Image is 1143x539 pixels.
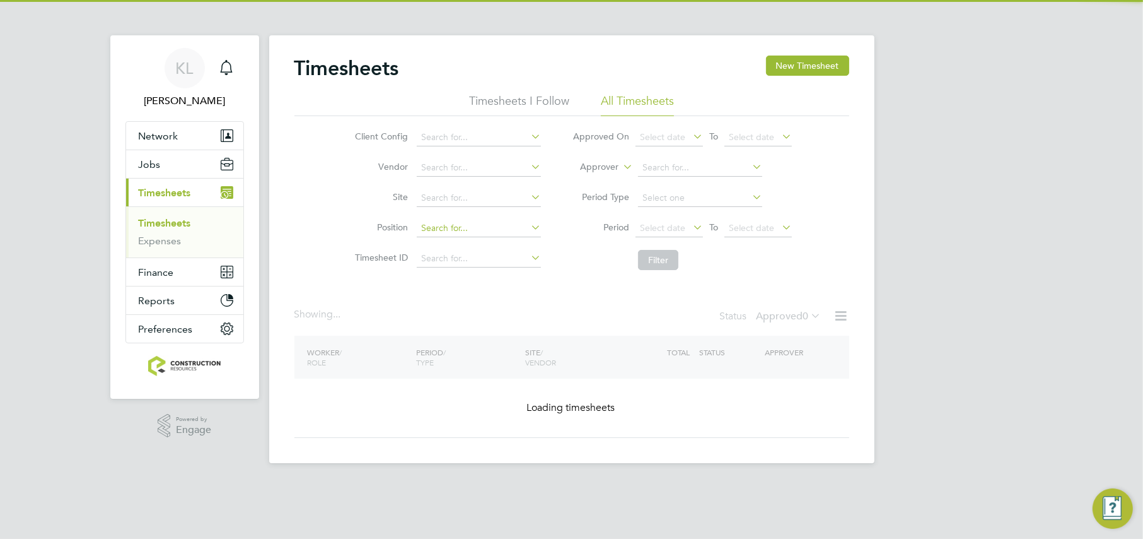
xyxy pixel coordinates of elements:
label: Period Type [572,191,629,203]
button: Timesheets [126,179,243,206]
button: Preferences [126,315,243,343]
label: Client Config [351,131,408,142]
button: Filter [638,250,678,270]
button: Engage Resource Center [1093,489,1133,529]
a: Timesheets [139,217,191,229]
label: Approved [757,310,821,323]
span: ... [334,308,341,321]
span: Select date [729,131,774,143]
span: Select date [729,222,774,234]
a: Go to home page [125,356,244,376]
button: Finance [126,258,243,286]
label: Approved On [572,131,629,142]
a: Expenses [139,235,182,247]
span: Select date [640,131,685,143]
input: Search for... [417,159,541,177]
input: Search for... [417,250,541,268]
span: Kate Lomax [125,93,244,109]
span: Network [139,130,178,142]
li: Timesheets I Follow [469,93,569,116]
button: New Timesheet [766,56,849,76]
span: Preferences [139,323,193,335]
a: Powered byEngage [158,414,211,438]
button: Network [126,122,243,150]
a: KL[PERSON_NAME] [125,48,244,109]
label: Period [572,222,629,233]
input: Search for... [417,129,541,146]
button: Jobs [126,150,243,178]
div: Timesheets [126,206,243,258]
img: construction-resources-logo-retina.png [148,356,221,376]
label: Site [351,191,408,203]
span: 0 [803,310,809,323]
div: Status [720,308,824,326]
h2: Timesheets [294,56,399,81]
span: Reports [139,295,175,307]
input: Search for... [417,189,541,207]
input: Search for... [417,220,541,237]
li: All Timesheets [601,93,674,116]
span: To [705,219,722,235]
span: Engage [176,425,211,435]
span: Powered by [176,414,211,425]
span: KL [176,60,194,76]
label: Vendor [351,161,408,172]
span: Finance [139,266,174,278]
label: Timesheet ID [351,252,408,263]
input: Search for... [638,159,762,177]
nav: Main navigation [110,35,259,399]
input: Select one [638,189,762,207]
button: Reports [126,287,243,314]
label: Approver [562,161,618,174]
span: Timesheets [139,187,191,199]
div: Showing [294,308,344,321]
span: Select date [640,222,685,234]
span: To [705,128,722,145]
span: Jobs [139,158,161,170]
label: Position [351,222,408,233]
